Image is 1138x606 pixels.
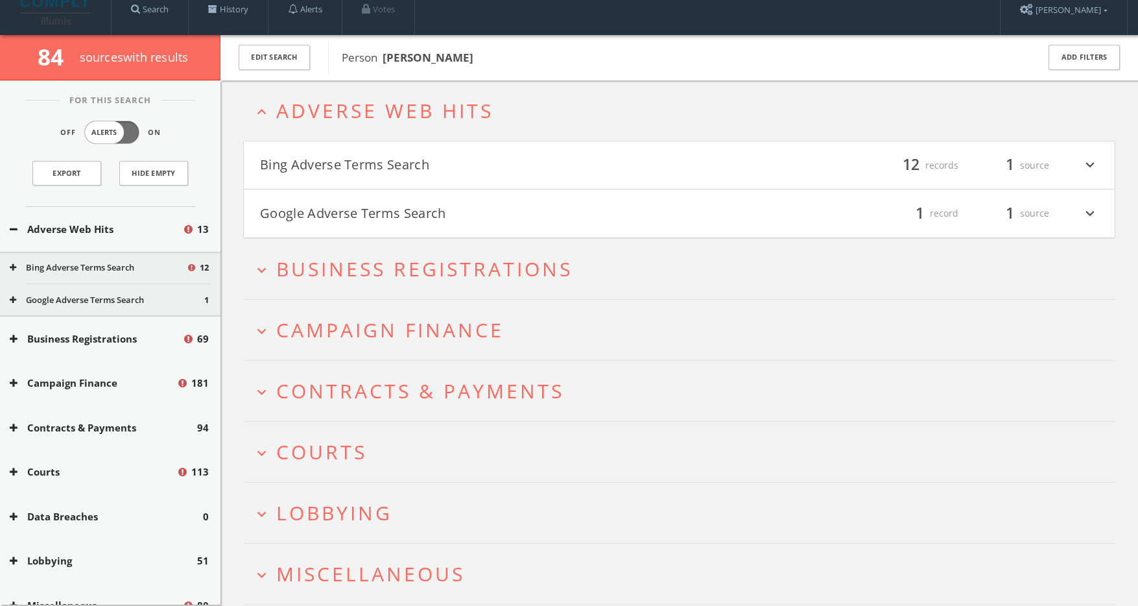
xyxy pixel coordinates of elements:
[971,202,1049,224] div: source
[10,465,176,479] button: Courts
[897,154,925,176] span: 12
[191,465,209,479] span: 113
[1082,202,1098,224] i: expand_more
[197,222,209,237] span: 13
[10,222,182,237] button: Adverse Web Hits
[253,261,270,279] i: expand_more
[10,294,204,307] button: Google Adverse Terms Search
[342,50,473,65] span: Person
[197,553,209,568] span: 51
[276,317,504,343] span: Campaign Finance
[253,103,270,121] i: expand_less
[276,256,573,282] span: Business Registrations
[197,420,209,435] span: 94
[60,127,76,138] span: Off
[204,294,209,307] span: 1
[203,509,209,524] span: 0
[276,97,493,124] span: Adverse Web Hits
[10,509,203,524] button: Data Breaches
[253,566,270,584] i: expand_more
[197,332,209,346] span: 69
[253,380,1115,402] button: expand_moreContracts & Payments
[910,202,930,224] span: 1
[10,553,197,568] button: Lobbying
[119,161,188,186] button: Hide Empty
[253,502,1115,524] button: expand_moreLobbying
[10,261,186,274] button: Bing Adverse Terms Search
[10,332,182,346] button: Business Registrations
[60,94,161,107] span: For This Search
[200,261,209,274] span: 12
[38,42,75,72] span: 84
[32,161,101,186] a: Export
[253,100,1115,121] button: expand_lessAdverse Web Hits
[253,319,1115,341] button: expand_moreCampaign Finance
[148,127,161,138] span: On
[971,154,1049,176] div: source
[253,505,270,523] i: expand_more
[191,376,209,391] span: 181
[260,154,680,176] button: Bing Adverse Terms Search
[1049,45,1120,70] button: Add Filters
[253,563,1115,585] button: expand_moreMiscellaneous
[383,50,473,65] b: [PERSON_NAME]
[253,441,1115,463] button: expand_moreCourts
[253,322,270,340] i: expand_more
[10,376,176,391] button: Campaign Finance
[881,154,958,176] div: records
[253,258,1115,280] button: expand_moreBusiness Registrations
[253,444,270,462] i: expand_more
[253,383,270,401] i: expand_more
[1000,202,1020,224] span: 1
[1082,154,1098,176] i: expand_more
[10,420,197,435] button: Contracts & Payments
[260,202,680,224] button: Google Adverse Terms Search
[80,49,189,65] span: source s with results
[1000,154,1020,176] span: 1
[276,561,465,587] span: Miscellaneous
[276,439,367,465] span: Courts
[276,500,392,526] span: Lobbying
[881,202,958,224] div: record
[276,378,564,404] span: Contracts & Payments
[239,45,310,70] button: Edit Search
